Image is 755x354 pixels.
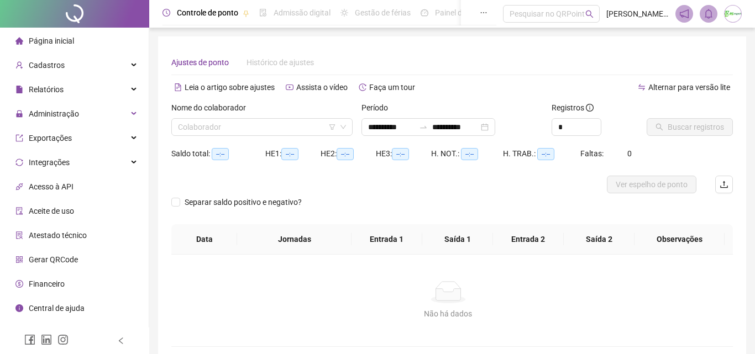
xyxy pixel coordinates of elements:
span: 0 [627,149,632,158]
span: sync [15,158,23,166]
span: Financeiro [29,279,65,288]
div: HE 3: [376,147,431,160]
span: ellipsis [480,9,487,17]
span: Exportações [29,134,72,142]
span: export [15,134,23,142]
span: info-circle [15,304,23,312]
span: file-text [174,83,182,91]
span: linkedin [41,334,52,345]
span: qrcode [15,256,23,263]
span: --:-- [392,148,409,160]
span: swap-right [419,123,428,131]
span: left [117,337,125,345]
span: solution [15,231,23,239]
span: sun [340,9,348,17]
span: [PERSON_NAME] ENGENHARIA [606,8,669,20]
span: --:-- [212,148,229,160]
span: Observações [643,233,716,245]
span: Leia o artigo sobre ajustes [185,83,275,92]
span: Controle de ponto [177,8,238,17]
label: Nome do colaborador [171,102,253,114]
button: Buscar registros [647,118,733,136]
span: Atestado técnico [29,231,87,240]
span: file-done [259,9,267,17]
span: Alternar para versão lite [648,83,730,92]
th: Entrada 1 [352,224,422,255]
span: lock [15,110,23,118]
span: Acesso à API [29,182,74,191]
span: dashboard [421,9,428,17]
span: filter [329,124,335,130]
span: Painel do DP [435,8,478,17]
span: api [15,183,23,191]
span: Cadastros [29,61,65,70]
span: search [585,10,594,18]
span: pushpin [243,10,249,17]
span: down [340,124,347,130]
th: Data [171,224,237,255]
div: H. TRAB.: [503,147,580,160]
span: Página inicial [29,36,74,45]
span: --:-- [537,148,554,160]
div: HE 1: [265,147,321,160]
span: Faça um tour [369,83,415,92]
span: Gerar QRCode [29,255,78,264]
span: instagram [57,334,69,345]
span: --:-- [337,148,354,160]
th: Entrada 2 [493,224,564,255]
span: Faltas: [580,149,605,158]
span: --:-- [461,148,478,160]
span: dollar [15,280,23,288]
span: --:-- [281,148,298,160]
span: Gestão de férias [355,8,411,17]
span: Assista o vídeo [296,83,348,92]
span: facebook [24,334,35,345]
span: upload [720,180,728,189]
span: Relatórios [29,85,64,94]
span: clock-circle [162,9,170,17]
span: Integrações [29,158,70,167]
span: audit [15,207,23,215]
span: youtube [286,83,293,91]
span: to [419,123,428,131]
th: Saída 1 [422,224,493,255]
span: notification [679,9,689,19]
th: Saída 2 [564,224,635,255]
span: Central de ajuda [29,304,85,313]
th: Observações [635,224,725,255]
div: H. NOT.: [431,147,503,160]
label: Período [361,102,395,114]
span: user-add [15,61,23,69]
span: Ajustes de ponto [171,58,229,67]
span: Histórico de ajustes [247,58,314,67]
div: HE 2: [321,147,376,160]
span: Registros [552,102,594,114]
div: Saldo total: [171,147,265,160]
span: swap [638,83,646,91]
span: history [359,83,366,91]
span: Administração [29,109,79,118]
span: Admissão digital [274,8,331,17]
img: 29220 [725,6,741,22]
th: Jornadas [237,224,351,255]
span: file [15,86,23,93]
span: home [15,37,23,45]
button: Ver espelho de ponto [607,176,696,193]
span: Separar saldo positivo e negativo? [180,196,306,208]
span: bell [704,9,714,19]
span: Aceite de uso [29,207,74,215]
span: info-circle [586,104,594,112]
div: Não há dados [185,308,711,320]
